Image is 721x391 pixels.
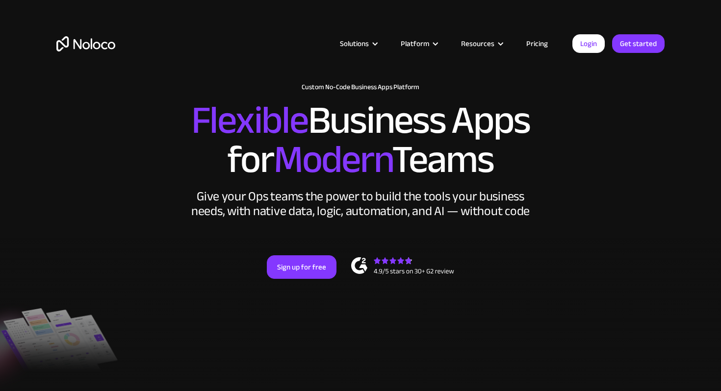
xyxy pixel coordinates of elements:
[514,37,560,50] a: Pricing
[572,34,605,53] a: Login
[267,255,336,279] a: Sign up for free
[274,123,392,196] span: Modern
[328,37,388,50] div: Solutions
[340,37,369,50] div: Solutions
[401,37,429,50] div: Platform
[461,37,494,50] div: Resources
[612,34,665,53] a: Get started
[449,37,514,50] div: Resources
[189,189,532,219] div: Give your Ops teams the power to build the tools your business needs, with native data, logic, au...
[56,101,665,179] h2: Business Apps for Teams
[191,84,308,157] span: Flexible
[56,36,115,51] a: home
[388,37,449,50] div: Platform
